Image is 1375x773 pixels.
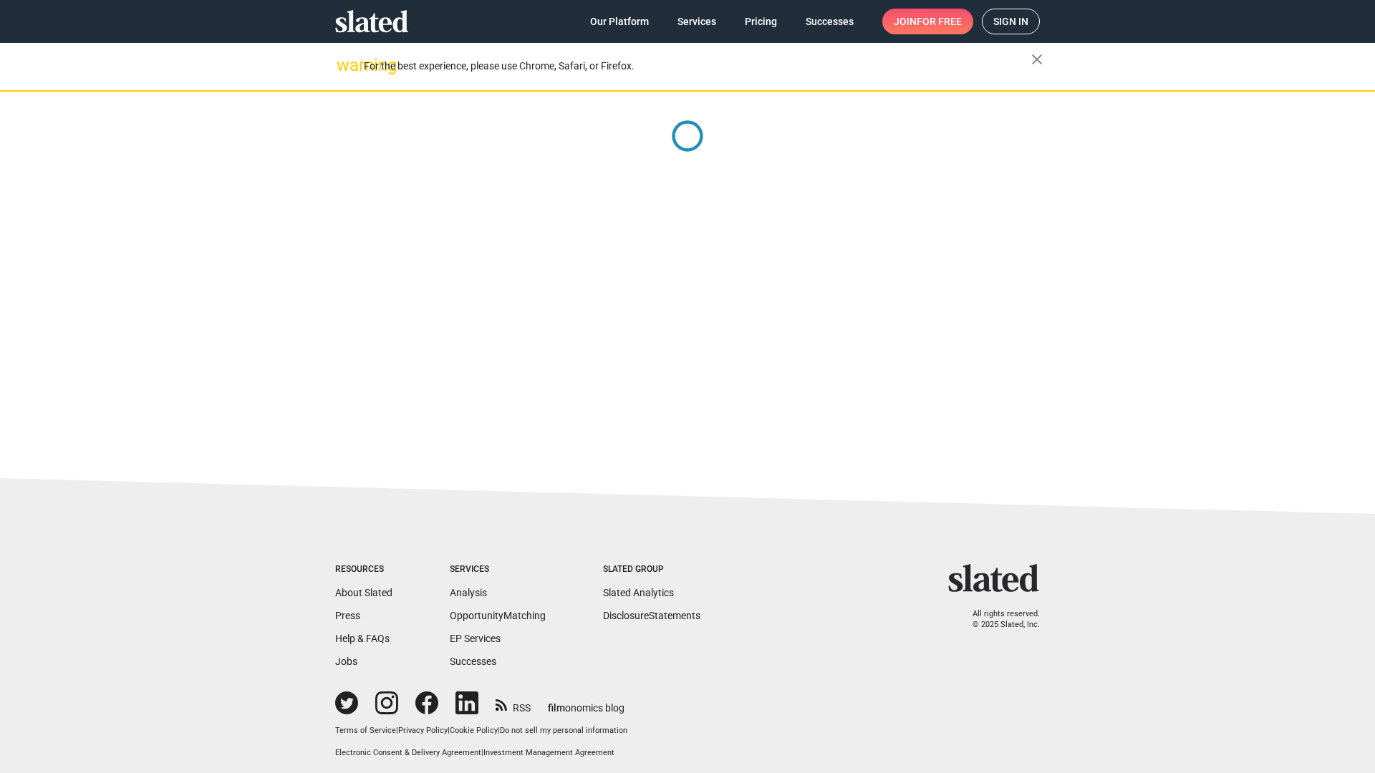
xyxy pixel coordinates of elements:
[603,564,700,575] div: Slated Group
[450,610,546,621] a: OpportunityMatching
[335,564,392,575] div: Resources
[794,9,865,34] a: Successes
[894,9,962,34] span: Join
[733,9,788,34] a: Pricing
[335,610,360,621] a: Press
[666,9,728,34] a: Services
[917,9,962,34] span: for free
[450,587,487,598] a: Analysis
[335,587,392,598] a: About Slated
[337,57,354,74] mat-icon: warning
[1028,51,1046,68] mat-icon: close
[335,748,481,757] a: Electronic Consent & Delivery Agreement
[579,9,660,34] a: Our Platform
[335,656,357,667] a: Jobs
[496,693,531,715] a: RSS
[483,748,614,757] a: Investment Management Agreement
[603,610,700,621] a: DisclosureStatements
[498,726,500,735] span: |
[364,57,1031,76] div: For the best experience, please use Chrome, Safari, or Firefox.
[882,9,973,34] a: Joinfor free
[548,702,565,714] span: film
[993,9,1028,34] span: Sign in
[548,690,624,715] a: filmonomics blog
[450,633,501,644] a: EP Services
[500,726,627,736] button: Do not sell my personal information
[335,633,390,644] a: Help & FAQs
[450,656,496,667] a: Successes
[448,726,450,735] span: |
[982,9,1040,34] a: Sign in
[481,748,483,757] span: |
[396,726,398,735] span: |
[450,726,498,735] a: Cookie Policy
[957,609,1040,630] p: All rights reserved. © 2025 Slated, Inc.
[745,9,777,34] span: Pricing
[335,726,396,735] a: Terms of Service
[590,9,649,34] span: Our Platform
[806,9,854,34] span: Successes
[677,9,716,34] span: Services
[450,564,546,575] div: Services
[603,587,674,598] a: Slated Analytics
[398,726,448,735] a: Privacy Policy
